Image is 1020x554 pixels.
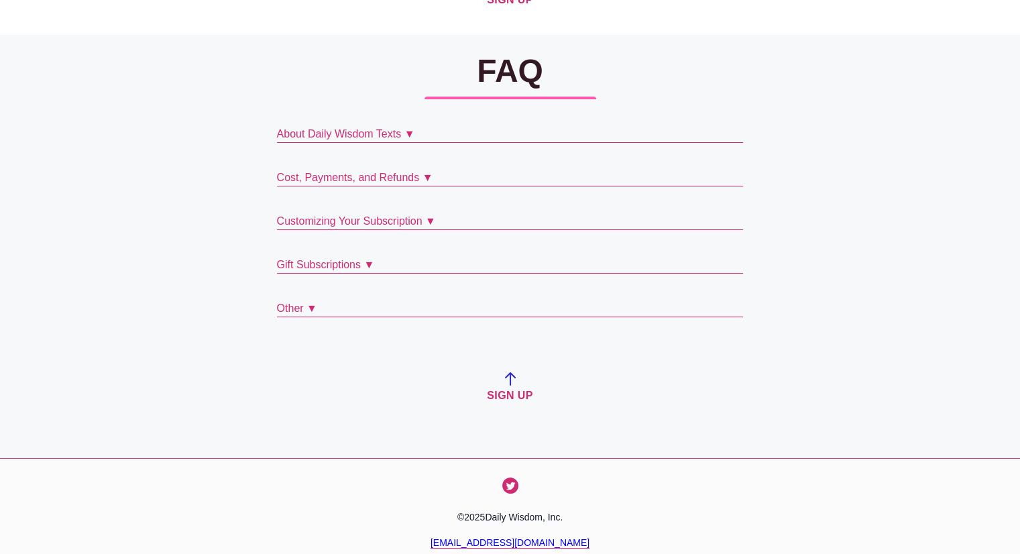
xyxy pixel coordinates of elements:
[431,537,589,549] a: [EMAIL_ADDRESS][DOMAIN_NAME]
[277,170,744,186] p: Cost, Payments, and Refunds ▼
[34,371,986,404] a: Sign up
[477,53,543,89] span: FAQ
[34,387,986,404] h2: Sign up
[277,257,744,274] p: Gift Subscriptions ▼
[502,478,518,494] a: twitter
[277,300,744,317] p: Other ▼
[277,126,744,143] p: About Daily Wisdom Texts ▼
[457,512,563,522] p: © 2025 Daily Wisdom, Inc.
[277,213,744,230] p: Customizing Your Subscription ▼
